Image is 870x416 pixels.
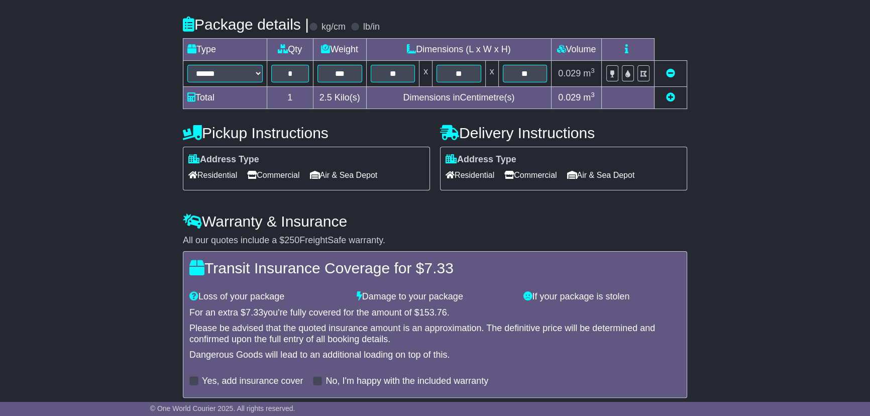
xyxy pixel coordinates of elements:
[183,86,267,109] td: Total
[247,167,299,183] span: Commercial
[183,125,430,141] h4: Pickup Instructions
[366,86,551,109] td: Dimensions in Centimetre(s)
[189,307,681,319] div: For an extra $ you're fully covered for the amount of $ .
[188,167,237,183] span: Residential
[189,260,681,276] h4: Transit Insurance Coverage for $
[183,213,687,230] h4: Warranty & Insurance
[666,92,675,102] a: Add new item
[363,22,380,33] label: lb/in
[583,92,595,102] span: m
[313,38,366,60] td: Weight
[246,307,263,318] span: 7.33
[551,38,601,60] td: Volume
[310,167,378,183] span: Air & Sea Depot
[485,60,498,86] td: x
[184,291,352,302] div: Loss of your package
[504,167,557,183] span: Commercial
[321,22,346,33] label: kg/cm
[150,404,295,412] span: © One World Courier 2025. All rights reserved.
[189,323,681,345] div: Please be advised that the quoted insurance amount is an approximation. The definitive price will...
[558,92,581,102] span: 0.029
[558,68,581,78] span: 0.029
[591,67,595,74] sup: 3
[313,86,366,109] td: Kilo(s)
[325,376,488,387] label: No, I'm happy with the included warranty
[267,86,313,109] td: 1
[183,16,309,33] h4: Package details |
[267,38,313,60] td: Qty
[518,291,686,302] div: If your package is stolen
[419,307,447,318] span: 153.76
[583,68,595,78] span: m
[440,125,687,141] h4: Delivery Instructions
[202,376,303,387] label: Yes, add insurance cover
[352,291,519,302] div: Damage to your package
[319,92,332,102] span: 2.5
[284,235,299,245] span: 250
[666,68,675,78] a: Remove this item
[419,60,432,86] td: x
[188,154,259,165] label: Address Type
[446,154,516,165] label: Address Type
[366,38,551,60] td: Dimensions (L x W x H)
[189,350,681,361] div: Dangerous Goods will lead to an additional loading on top of this.
[591,91,595,98] sup: 3
[446,167,494,183] span: Residential
[183,235,687,246] div: All our quotes include a $ FreightSafe warranty.
[567,167,635,183] span: Air & Sea Depot
[424,260,453,276] span: 7.33
[183,38,267,60] td: Type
